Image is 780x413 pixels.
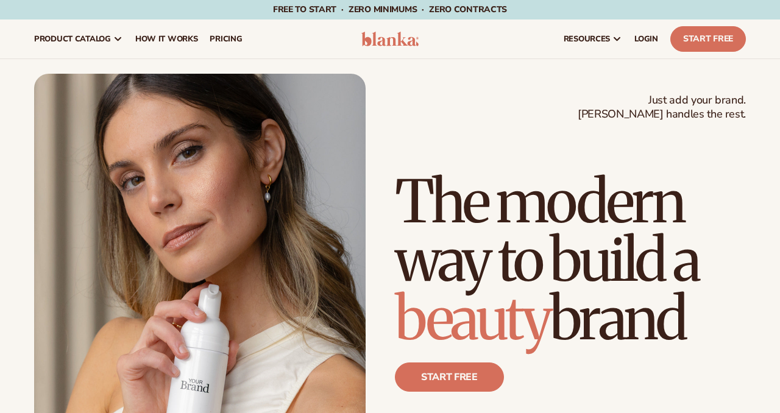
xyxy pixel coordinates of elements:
span: Free to start · ZERO minimums · ZERO contracts [273,4,507,15]
span: pricing [210,34,242,44]
a: resources [558,19,628,58]
a: pricing [204,19,248,58]
img: logo [361,32,419,46]
span: resources [564,34,610,44]
span: LOGIN [634,34,658,44]
h1: The modern way to build a brand [395,172,746,348]
a: LOGIN [628,19,664,58]
a: Start Free [670,26,746,52]
span: product catalog [34,34,111,44]
a: Start free [395,362,504,392]
span: Just add your brand. [PERSON_NAME] handles the rest. [578,93,746,122]
span: beauty [395,282,550,355]
a: How It Works [129,19,204,58]
a: product catalog [28,19,129,58]
span: How It Works [135,34,198,44]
